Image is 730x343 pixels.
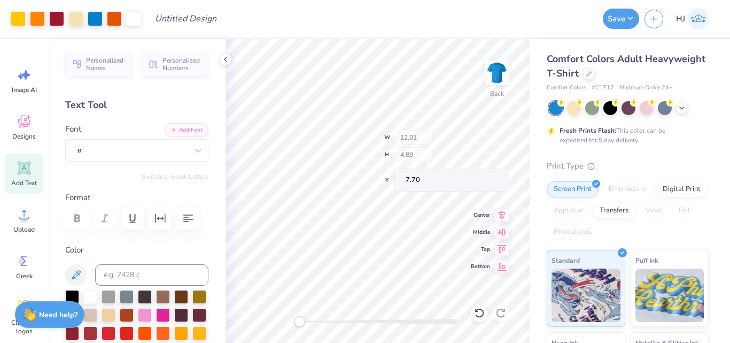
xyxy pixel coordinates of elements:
[671,8,714,29] a: HJ
[165,123,208,137] button: Add Font
[676,13,685,25] span: HJ
[635,255,658,266] span: Puff Ink
[547,203,589,219] div: Applique
[65,123,81,135] label: Font
[471,228,490,237] span: Middle
[560,126,691,145] div: This color can be expedited for 5 day delivery.
[65,52,132,77] button: Personalized Names
[547,160,709,172] div: Print Type
[486,62,508,83] img: Back
[547,181,599,197] div: Screen Print
[12,86,37,94] span: Image AI
[86,57,126,72] span: Personalized Names
[95,264,208,286] input: e.g. 7428 c
[639,203,669,219] div: Vinyl
[142,52,208,77] button: Personalized Numbers
[602,181,653,197] div: Embroidery
[6,318,42,336] span: Clipart & logos
[560,126,616,135] strong: Fresh Prints Flash:
[619,83,673,93] span: Minimum Order: 24 +
[12,132,36,141] span: Designs
[65,244,208,256] label: Color
[593,203,635,219] div: Transfers
[142,172,208,181] button: Switch to Greek Letters
[162,57,202,72] span: Personalized Numbers
[552,269,620,322] img: Standard
[603,9,639,29] button: Save
[547,52,705,80] span: Comfort Colors Adult Heavyweight T-Shirt
[688,8,709,29] img: Hughe Josh Cabanete
[490,89,504,98] div: Back
[16,272,33,280] span: Greek
[471,262,490,271] span: Bottom
[294,316,305,327] div: Accessibility label
[65,192,208,204] label: Format
[11,179,37,187] span: Add Text
[65,98,208,112] div: Text Tool
[547,83,586,93] span: Comfort Colors
[635,269,704,322] img: Puff Ink
[592,83,614,93] span: # C1717
[672,203,697,219] div: Foil
[13,225,35,234] span: Upload
[471,211,490,219] span: Center
[547,224,599,240] div: Rhinestones
[39,310,77,320] strong: Need help?
[552,255,580,266] span: Standard
[146,8,225,29] input: Untitled Design
[471,245,490,254] span: Top
[656,181,708,197] div: Digital Print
